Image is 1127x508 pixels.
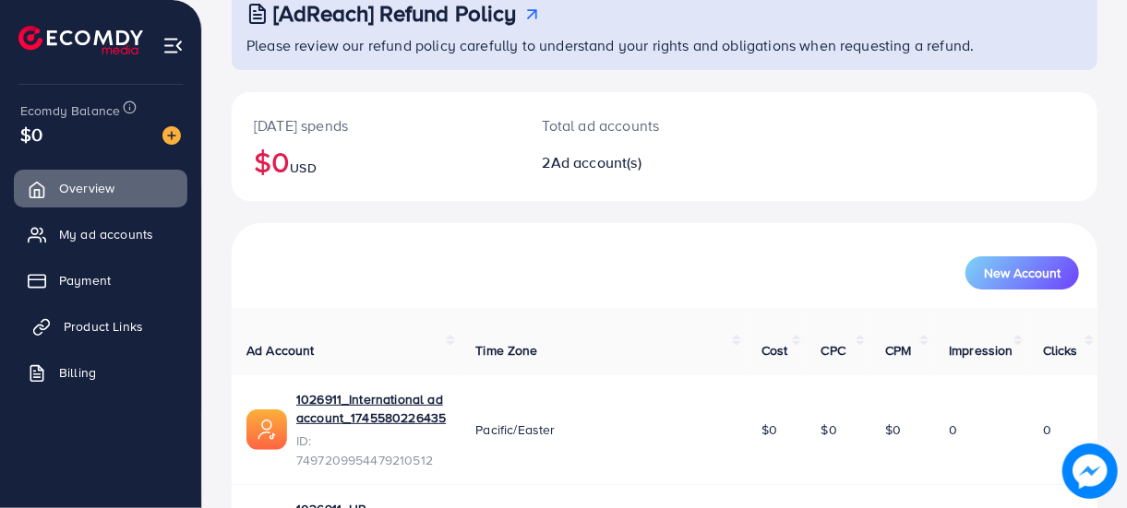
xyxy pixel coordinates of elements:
[475,341,537,360] span: Time Zone
[949,420,957,439] span: 0
[761,341,788,360] span: Cost
[59,271,111,289] span: Payment
[296,390,446,428] a: 1026911_International ad account_1745580226435
[162,126,181,145] img: image
[246,34,1086,56] p: Please review our refund policy carefully to understand your rights and obligations when requesti...
[20,101,120,120] span: Ecomdy Balance
[1043,420,1051,439] span: 0
[296,431,446,469] span: ID: 7497209954479210512
[14,216,187,253] a: My ad accounts
[543,114,715,136] p: Total ad accounts
[821,420,837,439] span: $0
[290,159,316,177] span: USD
[14,170,187,207] a: Overview
[246,409,287,450] img: ic-ads-acc.e4c84228.svg
[1062,443,1118,499] img: image
[59,225,153,243] span: My ad accounts
[18,26,143,54] img: logo
[59,179,114,197] span: Overview
[1043,341,1078,360] span: Clicks
[885,420,901,439] span: $0
[162,35,184,56] img: menu
[543,154,715,171] h2: 2
[254,144,498,179] h2: $0
[20,121,42,148] span: $0
[949,341,1013,360] span: Impression
[551,152,641,172] span: Ad account(s)
[246,341,315,360] span: Ad Account
[885,341,911,360] span: CPM
[14,354,187,391] a: Billing
[14,262,187,299] a: Payment
[14,308,187,345] a: Product Links
[64,317,143,336] span: Product Links
[965,256,1079,289] button: New Account
[59,363,96,382] span: Billing
[254,114,498,136] p: [DATE] spends
[761,420,777,439] span: $0
[984,266,1061,279] span: New Account
[475,420,555,439] span: Pacific/Easter
[821,341,845,360] span: CPC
